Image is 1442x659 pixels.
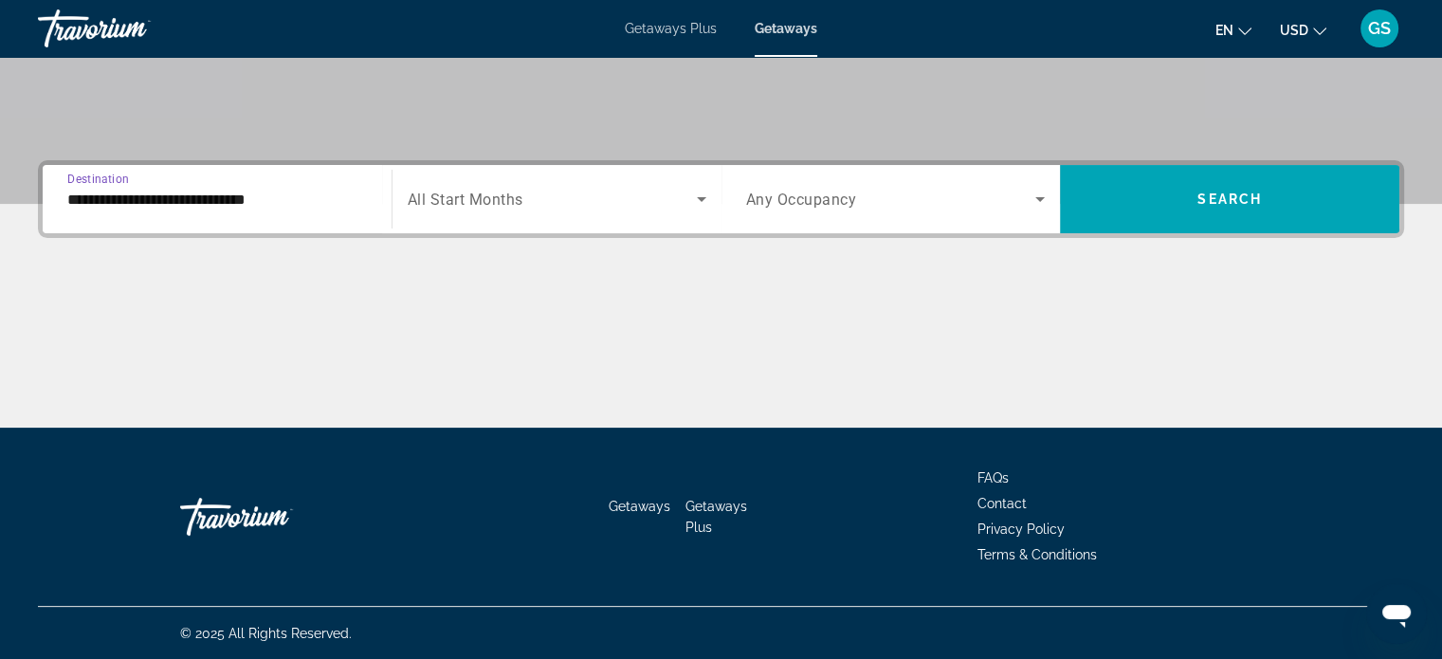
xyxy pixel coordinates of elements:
a: Getaways Plus [625,21,717,36]
a: FAQs [977,470,1009,485]
a: Contact [977,496,1027,511]
a: Getaways Plus [685,499,747,535]
a: Travorium [180,488,370,545]
span: All Start Months [408,191,523,209]
iframe: Button to launch messaging window [1366,583,1427,644]
a: Travorium [38,4,228,53]
span: USD [1280,23,1308,38]
div: Search widget [43,165,1399,233]
a: Getaways [755,21,817,36]
span: Any Occupancy [746,191,857,209]
span: GS [1368,19,1391,38]
a: Getaways [609,499,670,514]
button: Change language [1215,16,1251,44]
button: Search [1060,165,1399,233]
span: Search [1197,192,1262,207]
a: Terms & Conditions [977,547,1097,562]
button: User Menu [1355,9,1404,48]
a: Privacy Policy [977,522,1065,537]
span: en [1215,23,1233,38]
span: © 2025 All Rights Reserved. [180,626,352,641]
button: Change currency [1280,16,1326,44]
span: Destination [67,172,129,185]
